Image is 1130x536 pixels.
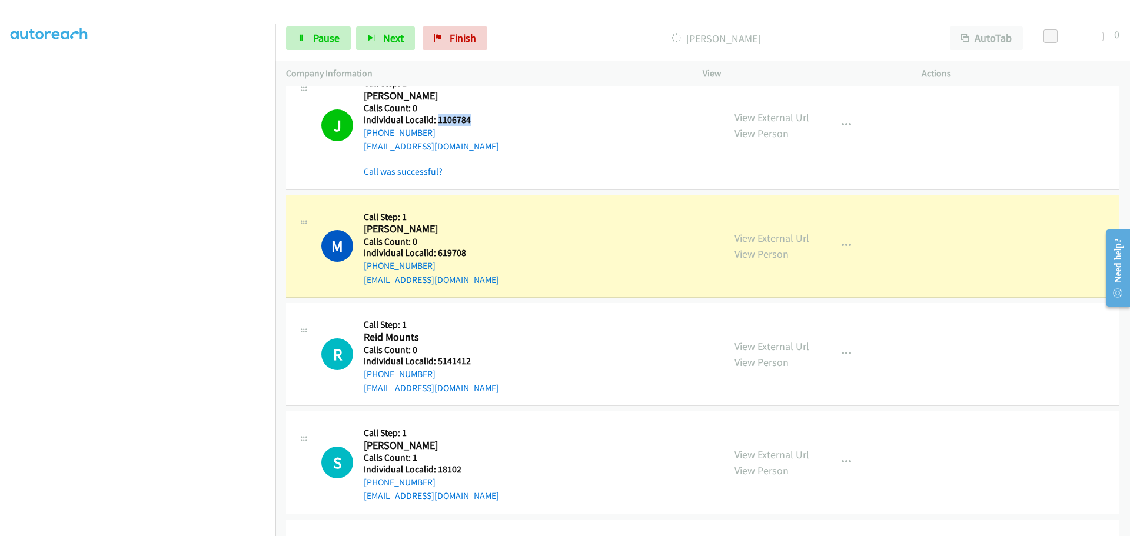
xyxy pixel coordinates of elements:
[364,368,436,379] a: [PHONE_NUMBER]
[734,464,789,477] a: View Person
[364,452,499,464] h5: Calls Count: 1
[364,477,436,488] a: [PHONE_NUMBER]
[950,26,1023,50] button: AutoTab
[450,31,476,45] span: Finish
[364,355,499,367] h5: Individual Localid: 5141412
[364,331,499,344] h2: Reid Mounts
[321,447,353,478] h1: S
[364,260,436,271] a: [PHONE_NUMBER]
[383,31,404,45] span: Next
[503,31,929,46] p: [PERSON_NAME]
[734,126,789,140] a: View Person
[734,231,809,245] a: View External Url
[364,222,499,236] h2: [PERSON_NAME]
[321,338,353,370] div: The call is yet to be attempted
[1114,26,1119,42] div: 0
[364,464,499,475] h5: Individual Localid: 18102
[364,89,499,103] h2: [PERSON_NAME]
[286,26,351,50] a: Pause
[734,355,789,369] a: View Person
[286,66,682,81] p: Company Information
[321,109,353,141] h1: J
[922,66,1119,81] p: Actions
[313,31,340,45] span: Pause
[364,427,499,439] h5: Call Step: 1
[364,274,499,285] a: [EMAIL_ADDRESS][DOMAIN_NAME]
[364,114,499,126] h5: Individual Localid: 1106784
[364,439,499,452] h2: [PERSON_NAME]
[364,319,499,331] h5: Call Step: 1
[321,338,353,370] h1: R
[734,247,789,261] a: View Person
[321,447,353,478] div: The call is yet to be attempted
[364,166,443,177] a: Call was successful?
[364,102,499,114] h5: Calls Count: 0
[356,26,415,50] button: Next
[734,111,809,124] a: View External Url
[703,66,900,81] p: View
[364,236,499,248] h5: Calls Count: 0
[734,339,809,353] a: View External Url
[364,490,499,501] a: [EMAIL_ADDRESS][DOMAIN_NAME]
[423,26,487,50] a: Finish
[364,211,499,223] h5: Call Step: 1
[364,382,499,394] a: [EMAIL_ADDRESS][DOMAIN_NAME]
[364,127,436,138] a: [PHONE_NUMBER]
[364,141,499,152] a: [EMAIL_ADDRESS][DOMAIN_NAME]
[1096,221,1130,315] iframe: Resource Center
[364,247,499,259] h5: Individual Localid: 619708
[321,230,353,262] h1: M
[364,344,499,356] h5: Calls Count: 0
[734,448,809,461] a: View External Url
